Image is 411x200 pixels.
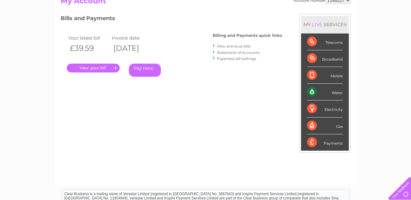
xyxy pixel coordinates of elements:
a: Paperless bill settings [217,56,256,61]
h3: Bills and Payments [61,14,282,25]
div: LIVE [311,22,324,27]
th: £39.59 [67,42,111,54]
div: MY SERVICES [301,16,349,33]
a: Log out [391,26,405,30]
a: View previous bills [217,44,250,48]
th: [DATE] [110,42,154,54]
div: Mobile [307,67,343,84]
a: Pay Here [129,64,161,77]
div: Clear Business is a trading name of Verastar Limited (registered in [GEOGRAPHIC_DATA] No. 3667643... [62,3,350,30]
h4: Billing and Payments quick links [213,33,282,38]
a: Energy [319,26,332,30]
img: logo.png [14,16,45,34]
a: Blog [358,26,367,30]
div: Water [307,84,343,100]
a: Telecoms [336,26,354,30]
div: Broadband [307,50,343,67]
div: Telecoms [307,33,343,50]
td: Invoice date [110,34,154,42]
a: . [67,64,120,72]
a: Statement of Accounts [217,50,260,55]
td: Your latest bill [67,34,111,42]
div: Payments [307,134,343,151]
div: Gas [307,118,343,134]
div: Electricity [307,100,343,117]
a: Water [304,26,315,30]
a: Contact [370,26,385,30]
a: 0333 014 3131 [296,3,338,11]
